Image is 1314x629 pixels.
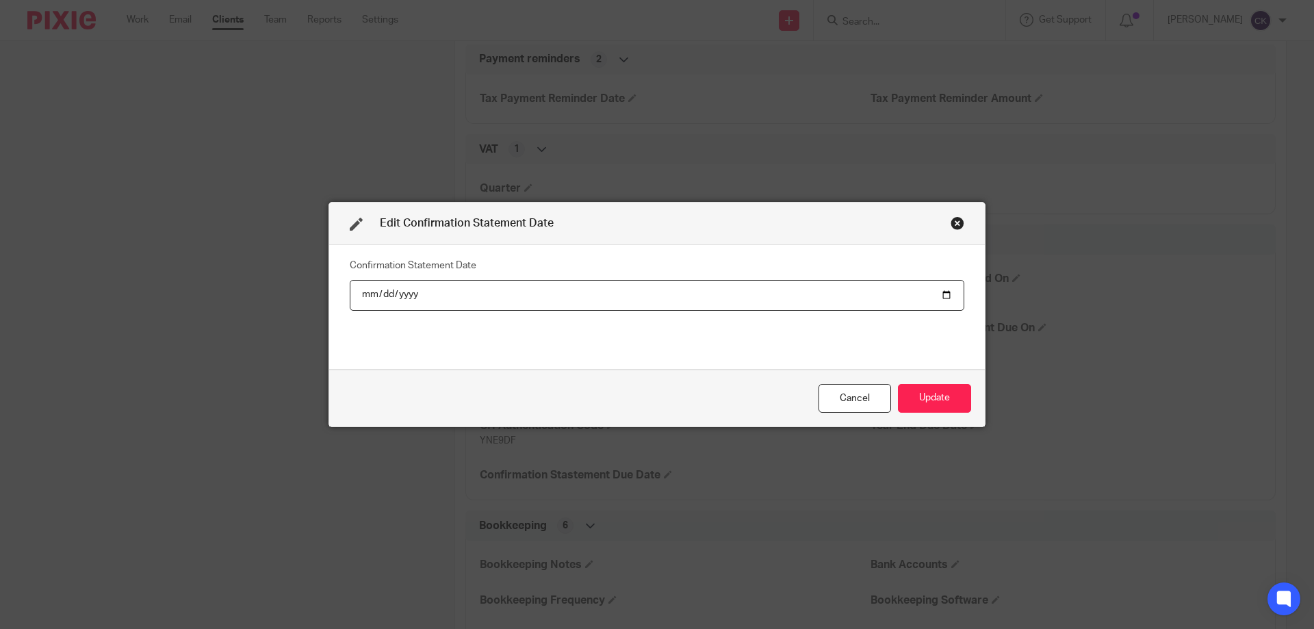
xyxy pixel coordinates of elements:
[380,218,554,229] span: Edit Confirmation Statement Date
[951,216,964,230] div: Close this dialog window
[350,280,964,311] input: YYYY-MM-DD
[350,259,476,272] label: Confirmation Statement Date
[898,384,971,413] button: Update
[819,384,891,413] div: Close this dialog window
